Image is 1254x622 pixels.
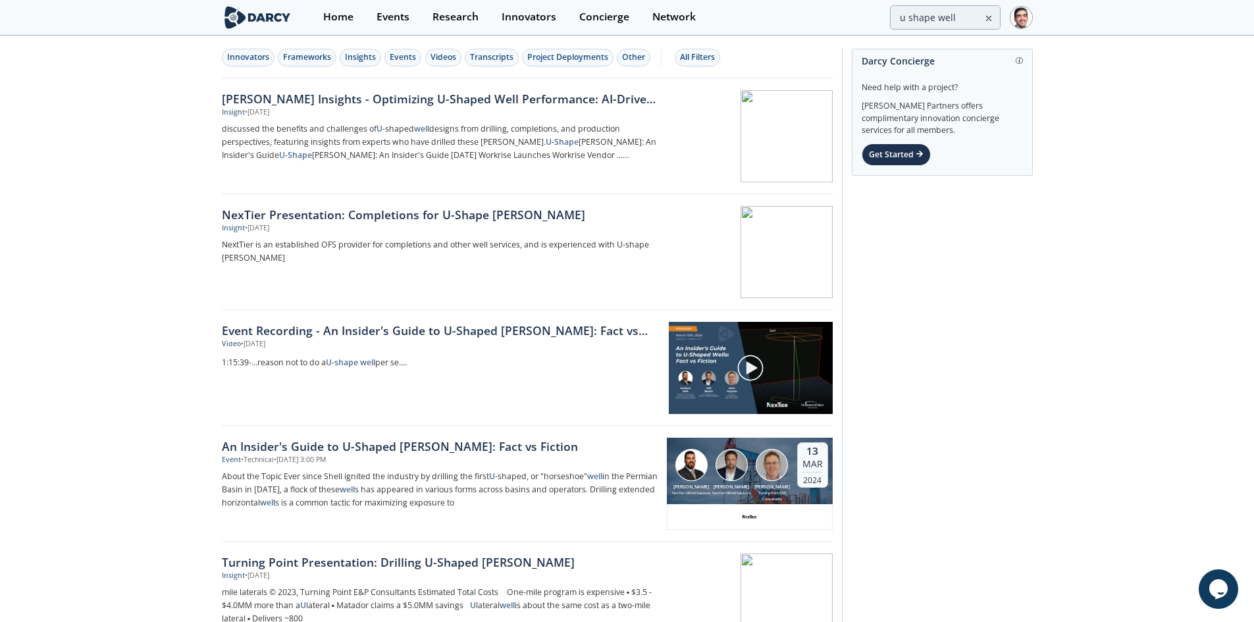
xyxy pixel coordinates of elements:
button: Transcripts [465,49,519,66]
div: • [DATE] [241,339,265,350]
strong: U [489,471,495,482]
img: cjenergy.com.png [741,509,758,525]
div: Darcy Concierge [862,49,1023,72]
div: Turning Point Presentation: Drilling U-Shaped [PERSON_NAME] [222,554,658,571]
a: NexTier Presentation: Completions for U-Shape [PERSON_NAME] Insight •[DATE] NextTier is an establ... [222,194,833,310]
div: Videos [431,51,456,63]
div: Insight [222,223,245,234]
a: [PERSON_NAME] Insights - Optimizing U-Shaped Well Performance: AI-Driven Insights Insight •[DATE]... [222,78,833,194]
strong: U [326,357,332,368]
div: Project Deployments [527,51,608,63]
div: Home [323,12,353,22]
div: • [DATE] [245,223,269,234]
p: About the Topic Ever since Shell ignited the industry by drilling the first -shaped, or "horsesho... [222,470,658,509]
strong: U [470,600,476,611]
div: Innovators [502,12,556,22]
div: Other [622,51,645,63]
div: 2024 [802,472,823,485]
strong: well [587,471,602,482]
strong: well [414,123,429,134]
div: Need help with a project? [862,72,1023,93]
div: [PERSON_NAME] Partners offers complimentary innovation concierge services for all members. [862,93,1023,137]
strong: well [260,497,275,508]
strong: U [300,600,306,611]
div: • [DATE] [245,107,269,118]
iframe: chat widget [1199,569,1241,609]
button: Frameworks [278,49,336,66]
img: play-chapters-gray.svg [737,354,764,382]
div: Event [222,455,241,465]
p: discussed the benefits and challenges of -shaped designs from drilling, completions, and producti... [222,122,658,162]
a: An Insider's Guide to U-Shaped [PERSON_NAME]: Fact vs Fiction Event •Technical•[DATE] 3:00 PM Abo... [222,426,833,542]
button: Other [617,49,650,66]
div: Events [390,51,416,63]
div: NexTier Oilfield Solutions [712,490,752,496]
button: Events [384,49,421,66]
div: [PERSON_NAME] [712,484,752,491]
input: Advanced Search [890,5,1001,30]
div: 13 [802,445,823,458]
strong: well [500,600,515,611]
div: • Technical • [DATE] 3:00 PM [241,455,326,465]
strong: Shape [554,136,579,147]
div: Insights [345,51,376,63]
strong: U [377,123,382,134]
div: NexTier Oilfield Solutions [671,490,712,496]
a: 1:15:39-...reason not to do aU-shape wellper se.... [222,354,660,372]
button: Project Deployments [522,49,614,66]
div: Events [377,12,409,22]
div: Turning Point E&P Consultants [752,490,792,502]
button: Innovators [222,49,274,66]
div: Mar [802,458,823,470]
div: [PERSON_NAME] [752,484,792,491]
div: An Insider's Guide to U-Shaped [PERSON_NAME]: Fact vs Fiction [222,438,658,455]
img: Profile [1010,6,1033,29]
button: Videos [425,49,461,66]
div: Video [222,339,241,350]
div: Insight [222,107,245,118]
img: Jeff Beach [716,449,748,481]
strong: Shape [288,149,312,161]
img: Andrew Heft [675,449,708,481]
a: Event Recording - An Insider's Guide to U-Shaped [PERSON_NAME]: Fact vs Fiction [222,322,660,339]
strong: U [546,136,552,147]
div: NexTier Presentation: Completions for U-Shape [PERSON_NAME] [222,206,658,223]
div: [PERSON_NAME] [671,484,712,491]
button: All Filters [675,49,720,66]
img: logo-wide.svg [222,6,294,29]
strong: well [360,357,375,368]
div: Frameworks [283,51,331,63]
p: NextTier is an established OFS provider for completions and other well services, and is experienc... [222,238,658,265]
div: All Filters [680,51,715,63]
strong: well [340,484,355,495]
strong: U [279,149,285,161]
img: information.svg [1016,57,1023,65]
div: Get Started [862,143,931,166]
div: Network [652,12,696,22]
img: John Huycke [756,449,788,481]
div: Research [432,12,479,22]
div: [PERSON_NAME] Insights - Optimizing U-Shaped Well Performance: AI-Driven Insights [222,90,658,107]
div: Transcripts [470,51,513,63]
div: Concierge [579,12,629,22]
div: Innovators [227,51,269,63]
strong: shape [334,357,358,368]
button: Insights [340,49,381,66]
div: Insight [222,571,245,581]
div: • [DATE] [245,571,269,581]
